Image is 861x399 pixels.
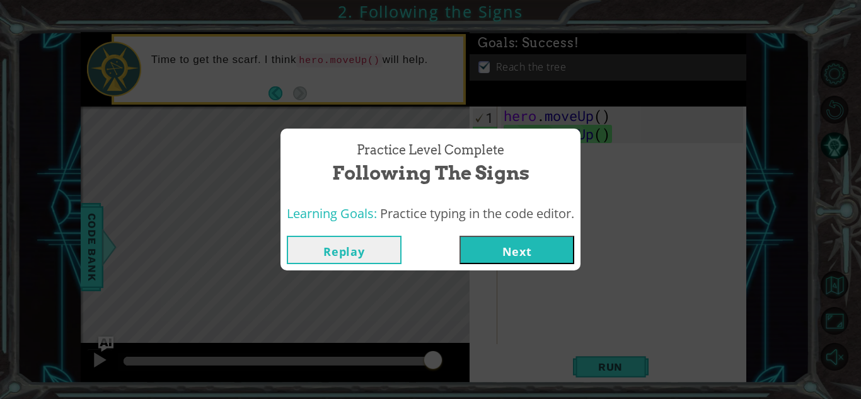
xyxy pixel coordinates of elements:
[287,205,377,222] span: Learning Goals:
[357,141,504,159] span: Practice Level Complete
[287,236,402,264] button: Replay
[459,236,574,264] button: Next
[380,205,574,222] span: Practice typing in the code editor.
[332,159,529,187] span: Following the Signs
